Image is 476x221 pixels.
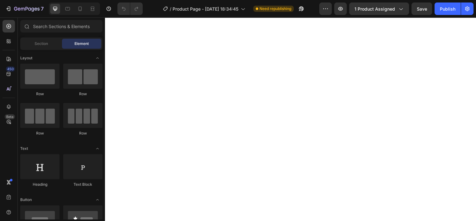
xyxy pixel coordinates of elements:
[173,6,238,12] span: Product Page - [DATE] 18:34:45
[412,2,432,15] button: Save
[41,5,44,12] p: 7
[20,182,60,187] div: Heading
[20,20,102,32] input: Search Sections & Elements
[20,146,28,151] span: Text
[117,2,143,15] div: Undo/Redo
[435,2,461,15] button: Publish
[63,182,102,187] div: Text Block
[63,91,102,97] div: Row
[20,91,60,97] div: Row
[349,2,409,15] button: 1 product assigned
[355,6,395,12] span: 1 product assigned
[74,41,89,47] span: Element
[170,6,171,12] span: /
[20,55,32,61] span: Layout
[105,17,476,221] iframe: Design area
[440,6,455,12] div: Publish
[20,130,60,136] div: Row
[417,6,427,12] span: Save
[35,41,48,47] span: Section
[5,114,15,119] div: Beta
[63,130,102,136] div: Row
[6,66,15,71] div: 450
[2,2,46,15] button: 7
[259,6,291,12] span: Need republishing
[93,144,102,154] span: Toggle open
[20,197,32,203] span: Button
[93,53,102,63] span: Toggle open
[93,195,102,205] span: Toggle open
